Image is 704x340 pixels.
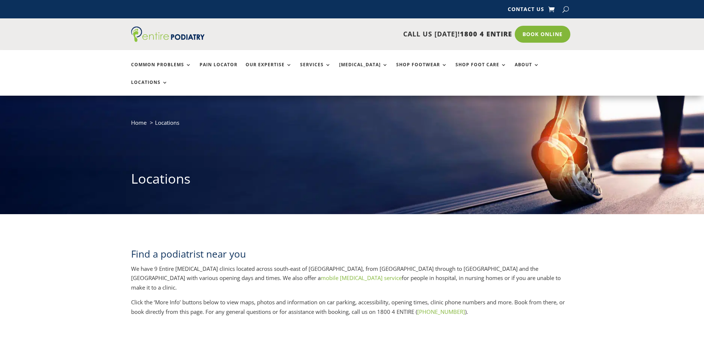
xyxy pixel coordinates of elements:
a: [PHONE_NUMBER] [417,308,465,315]
a: Locations [131,80,168,96]
a: Contact Us [508,7,544,15]
img: logo (1) [131,26,205,42]
a: Pain Locator [200,62,237,78]
a: About [515,62,539,78]
nav: breadcrumb [131,118,573,133]
a: Entire Podiatry [131,36,205,43]
h2: Find a podiatrist near you [131,247,573,264]
a: Book Online [515,26,570,43]
a: Shop Foot Care [455,62,507,78]
span: 1800 4 ENTIRE [460,29,512,38]
a: Common Problems [131,62,191,78]
p: CALL US [DATE]! [233,29,512,39]
p: Click the ‘More Info’ buttons below to view maps, photos and information on car parking, accessib... [131,298,573,316]
h1: Locations [131,170,573,192]
a: mobile [MEDICAL_DATA] service [321,274,402,281]
a: [MEDICAL_DATA] [339,62,388,78]
a: Home [131,119,147,126]
a: Shop Footwear [396,62,447,78]
a: Services [300,62,331,78]
span: Locations [155,119,179,126]
a: Our Expertise [246,62,292,78]
p: We have 9 Entire [MEDICAL_DATA] clinics located across south-east of [GEOGRAPHIC_DATA], from [GEO... [131,264,573,298]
